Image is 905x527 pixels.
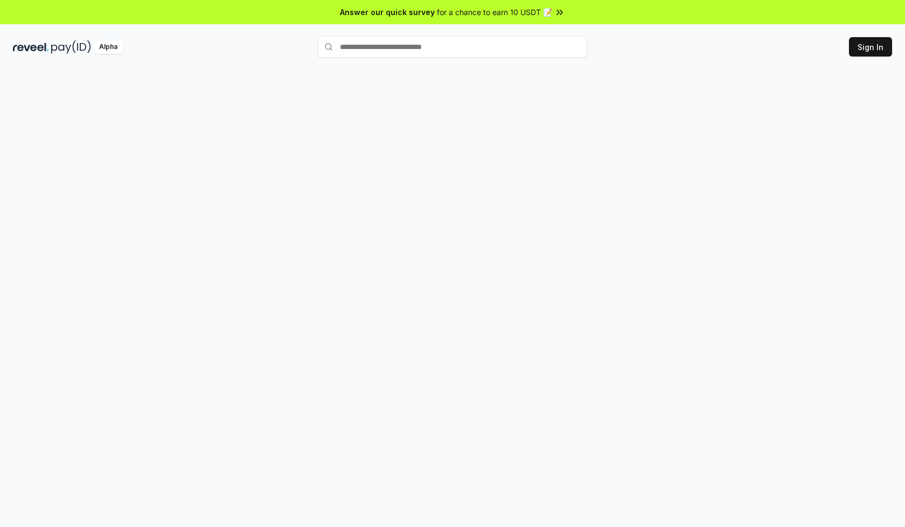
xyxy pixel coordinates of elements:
[340,6,435,18] span: Answer our quick survey
[51,40,91,54] img: pay_id
[13,40,49,54] img: reveel_dark
[849,37,892,57] button: Sign In
[93,40,123,54] div: Alpha
[437,6,552,18] span: for a chance to earn 10 USDT 📝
